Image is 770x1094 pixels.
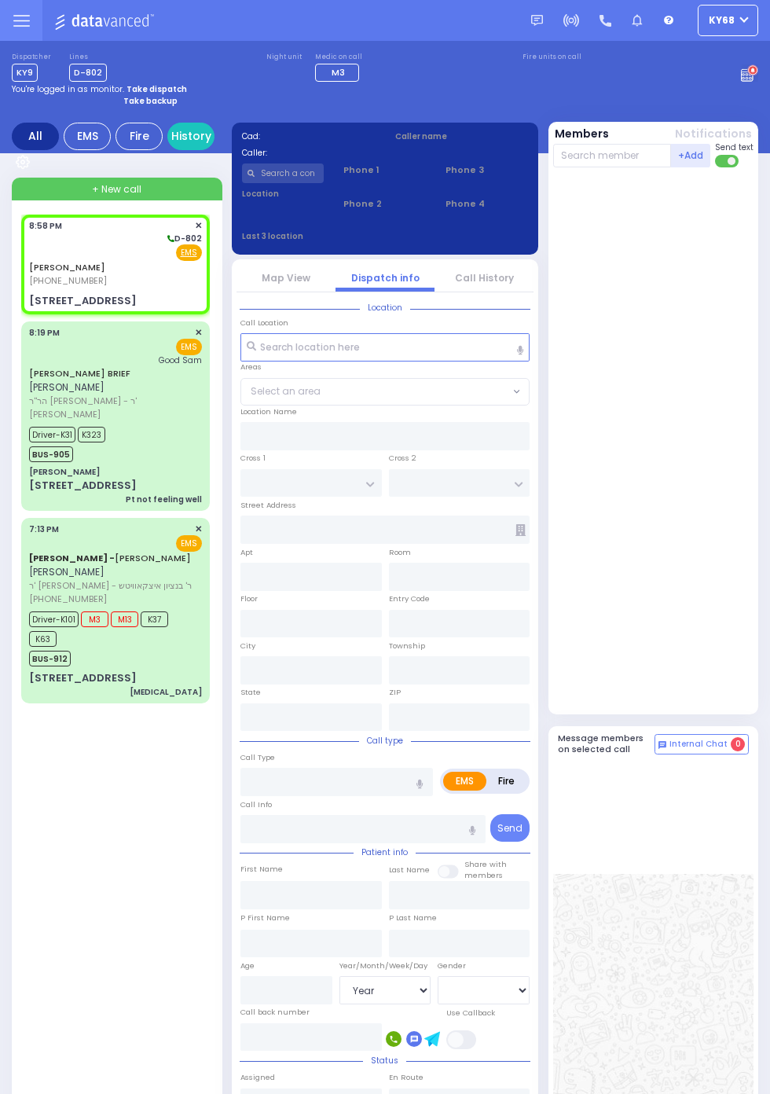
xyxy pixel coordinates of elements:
[389,865,430,876] label: Last Name
[240,687,261,698] label: State
[558,733,655,754] h5: Message members on selected call
[159,354,202,366] span: Good Sam
[531,15,543,27] img: message.svg
[240,593,258,604] label: Floor
[445,163,528,177] span: Phone 3
[12,123,59,150] div: All
[389,641,425,652] label: Township
[343,197,426,211] span: Phone 2
[715,153,740,169] label: Turn off text
[240,333,530,362] input: Search location here
[240,912,290,923] label: P First Name
[29,651,71,666] span: BUS-912
[29,293,137,309] div: [STREET_ADDRESS]
[490,814,530,842] button: Send
[555,126,609,142] button: Members
[389,912,437,923] label: P Last Name
[698,5,758,36] button: ky68
[486,772,527,791] label: Fire
[29,565,104,578] span: [PERSON_NAME]
[12,83,124,95] span: You're logged in as monitor.
[240,362,262,373] label: Areas
[181,247,197,259] u: EMS
[389,593,430,604] label: Entry Code
[29,220,62,232] span: 8:58 PM
[464,859,507,869] small: Share with
[455,271,514,285] a: Call History
[464,870,503,880] span: members
[29,380,104,394] span: [PERSON_NAME]
[343,163,426,177] span: Phone 1
[438,960,466,971] label: Gender
[165,233,202,244] span: D-802
[654,734,749,754] button: Internal Chat 0
[669,739,728,750] span: Internal Chat
[240,641,255,652] label: City
[359,735,411,747] span: Call type
[389,1072,423,1083] label: En Route
[29,395,197,420] span: הר''ר [PERSON_NAME] - ר' [PERSON_NAME]
[446,1008,495,1019] label: Use Callback
[242,163,324,183] input: Search a contact
[339,960,431,971] div: Year/Month/Week/Day
[553,144,672,167] input: Search member
[12,53,51,62] label: Dispatcher
[671,144,710,167] button: +Add
[54,11,159,31] img: Logo
[29,611,79,627] span: Driver-K101
[29,579,197,593] span: ר' [PERSON_NAME] - ר' בנציון איצקאוויטש
[240,1007,310,1018] label: Call back number
[176,339,202,355] span: EMS
[29,466,100,478] div: [PERSON_NAME]
[240,406,297,417] label: Location Name
[29,274,107,287] span: [PHONE_NUMBER]
[12,64,38,82] span: KY9
[351,271,420,285] a: Dispatch info
[111,611,138,627] span: M13
[126,83,187,95] strong: Take dispatch
[123,95,178,107] strong: Take backup
[389,453,416,464] label: Cross 2
[715,141,753,153] span: Send text
[363,1055,406,1066] span: Status
[176,535,202,552] span: EMS
[126,494,202,505] div: Pt not feeling well
[195,326,202,340] span: ✕
[29,478,137,494] div: [STREET_ADDRESS]
[262,271,310,285] a: Map View
[332,66,345,79] span: M3
[141,611,168,627] span: K37
[731,737,745,751] span: 0
[240,1072,275,1083] label: Assigned
[389,687,401,698] label: ZIP
[242,147,376,159] label: Caller:
[515,524,526,536] span: Other building occupants
[240,864,283,875] label: First Name
[240,453,266,464] label: Cross 1
[522,53,581,62] label: Fire units on call
[315,53,364,62] label: Medic on call
[675,126,752,142] button: Notifications
[29,593,107,605] span: [PHONE_NUMBER]
[389,547,411,558] label: Room
[240,318,288,329] label: Call Location
[29,523,59,535] span: 7:13 PM
[240,799,272,810] label: Call Info
[195,523,202,536] span: ✕
[240,960,255,971] label: Age
[29,446,73,462] span: BUS-905
[29,631,57,647] span: K63
[130,686,202,698] div: [MEDICAL_DATA]
[81,611,108,627] span: M3
[92,182,141,196] span: + New call
[251,384,321,398] span: Select an area
[69,53,107,62] label: Lines
[29,327,60,339] span: 8:19 PM
[240,752,275,763] label: Call Type
[167,123,214,150] a: History
[78,427,105,442] span: K323
[29,670,137,686] div: [STREET_ADDRESS]
[115,123,163,150] div: Fire
[29,552,115,564] span: [PERSON_NAME] -
[29,427,75,442] span: Driver-K31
